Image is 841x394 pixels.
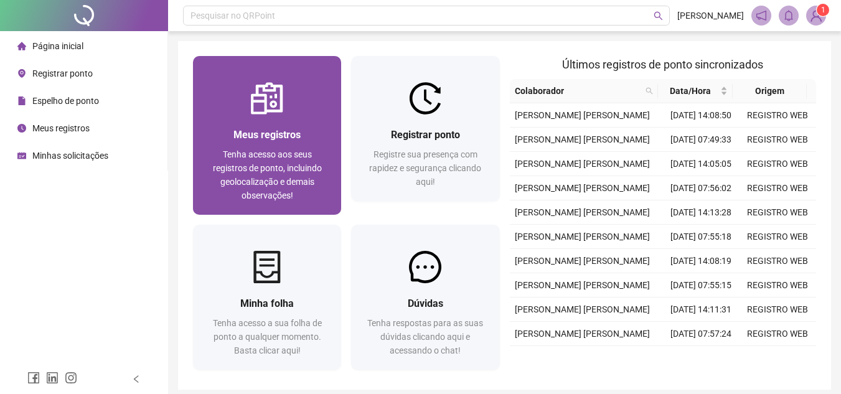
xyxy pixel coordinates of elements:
[663,298,740,322] td: [DATE] 14:11:31
[391,129,460,141] span: Registrar ponto
[193,225,341,370] a: Minha folhaTenha acesso a sua folha de ponto a qualquer momento. Basta clicar aqui!
[193,56,341,215] a: Meus registrosTenha acesso aos seus registros de ponto, incluindo geolocalização e demais observa...
[515,134,650,144] span: [PERSON_NAME] [PERSON_NAME]
[213,149,322,200] span: Tenha acesso aos seus registros de ponto, incluindo geolocalização e demais observações!
[663,322,740,346] td: [DATE] 07:57:24
[740,322,816,346] td: REGISTRO WEB
[740,103,816,128] td: REGISTRO WEB
[351,56,499,201] a: Registrar pontoRegistre sua presença com rapidez e segurança clicando aqui!
[663,225,740,249] td: [DATE] 07:55:18
[663,176,740,200] td: [DATE] 07:56:02
[515,183,650,193] span: [PERSON_NAME] [PERSON_NAME]
[663,273,740,298] td: [DATE] 07:55:15
[654,11,663,21] span: search
[740,346,816,370] td: REGISTRO WEB
[663,84,717,98] span: Data/Hora
[817,4,829,16] sup: Atualize o seu contato no menu Meus Dados
[515,232,650,242] span: [PERSON_NAME] [PERSON_NAME]
[32,123,90,133] span: Meus registros
[515,159,650,169] span: [PERSON_NAME] [PERSON_NAME]
[213,318,322,355] span: Tenha acesso a sua folha de ponto a qualquer momento. Basta clicar aqui!
[515,256,650,266] span: [PERSON_NAME] [PERSON_NAME]
[515,329,650,339] span: [PERSON_NAME] [PERSON_NAME]
[740,128,816,152] td: REGISTRO WEB
[515,84,641,98] span: Colaborador
[562,58,763,71] span: Últimos registros de ponto sincronizados
[132,375,141,383] span: left
[515,280,650,290] span: [PERSON_NAME] [PERSON_NAME]
[733,79,807,103] th: Origem
[663,128,740,152] td: [DATE] 07:49:33
[643,82,655,100] span: search
[740,249,816,273] td: REGISTRO WEB
[17,124,26,133] span: clock-circle
[663,346,740,370] td: [DATE] 14:00:26
[32,151,108,161] span: Minhas solicitações
[46,372,59,384] span: linkedin
[367,318,483,355] span: Tenha respostas para as suas dúvidas clicando aqui e acessando o chat!
[658,79,732,103] th: Data/Hora
[663,249,740,273] td: [DATE] 14:08:19
[32,96,99,106] span: Espelho de ponto
[17,151,26,160] span: schedule
[807,6,825,25] img: 93989
[17,96,26,105] span: file
[17,69,26,78] span: environment
[65,372,77,384] span: instagram
[740,200,816,225] td: REGISTRO WEB
[32,41,83,51] span: Página inicial
[408,298,443,309] span: Dúvidas
[17,42,26,50] span: home
[27,372,40,384] span: facebook
[646,87,653,95] span: search
[233,129,301,141] span: Meus registros
[821,6,825,14] span: 1
[515,110,650,120] span: [PERSON_NAME] [PERSON_NAME]
[663,103,740,128] td: [DATE] 14:08:50
[351,225,499,370] a: DúvidasTenha respostas para as suas dúvidas clicando aqui e acessando o chat!
[663,152,740,176] td: [DATE] 14:05:05
[515,207,650,217] span: [PERSON_NAME] [PERSON_NAME]
[740,176,816,200] td: REGISTRO WEB
[756,10,767,21] span: notification
[783,10,794,21] span: bell
[740,225,816,249] td: REGISTRO WEB
[240,298,294,309] span: Minha folha
[32,68,93,78] span: Registrar ponto
[515,304,650,314] span: [PERSON_NAME] [PERSON_NAME]
[663,200,740,225] td: [DATE] 14:13:28
[740,152,816,176] td: REGISTRO WEB
[740,298,816,322] td: REGISTRO WEB
[369,149,481,187] span: Registre sua presença com rapidez e segurança clicando aqui!
[677,9,744,22] span: [PERSON_NAME]
[740,273,816,298] td: REGISTRO WEB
